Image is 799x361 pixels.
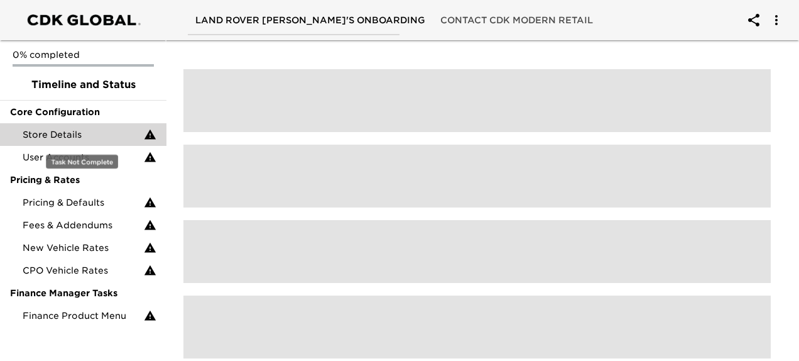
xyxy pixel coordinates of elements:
span: Core Configuration [10,106,156,118]
span: Pricing & Defaults [23,196,144,209]
button: account of current user [761,5,791,35]
span: User Accounts [23,151,144,164]
button: account of current user [739,5,769,35]
span: Land Rover [PERSON_NAME]'s Onboarding [195,13,425,28]
span: Timeline and Status [10,77,156,92]
span: Finance Product Menu [23,309,144,322]
p: 0% completed [13,48,154,61]
span: Fees & Addendums [23,219,144,231]
span: CPO Vehicle Rates [23,264,144,277]
span: Store Details [23,128,144,141]
span: Contact CDK Modern Retail [440,13,593,28]
span: Pricing & Rates [10,174,156,186]
span: New Vehicle Rates [23,242,144,254]
span: Finance Manager Tasks [10,287,156,299]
